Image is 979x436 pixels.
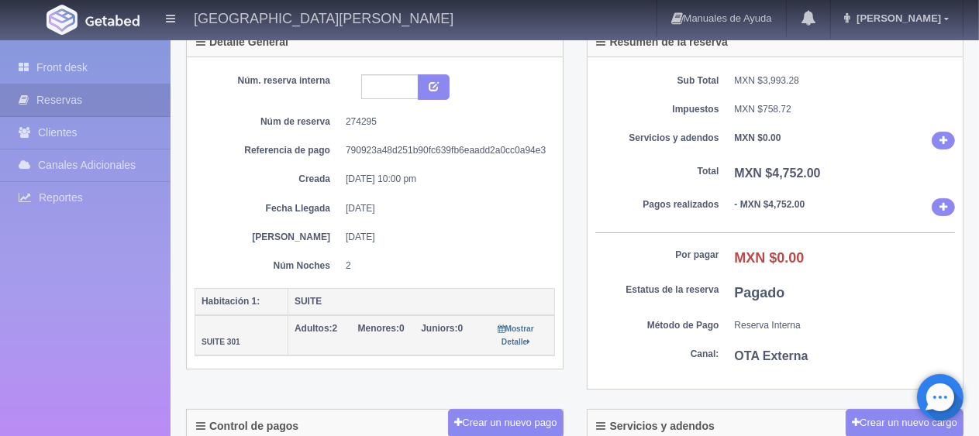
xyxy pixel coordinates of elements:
[346,173,543,186] dd: [DATE] 10:00 pm
[346,259,543,273] dd: 2
[346,202,543,215] dd: [DATE]
[196,421,298,432] h4: Control de pagos
[194,8,453,27] h4: [GEOGRAPHIC_DATA][PERSON_NAME]
[196,36,288,48] h4: Detalle General
[595,103,719,116] dt: Impuestos
[47,5,78,35] img: Getabed
[498,324,534,346] small: Mostrar Detalle
[346,144,543,157] dd: 790923a48d251b90fc639fb6eaadd2a0cc0a94e3
[295,323,337,334] span: 2
[202,338,240,346] small: SUITE 301
[346,115,543,129] dd: 274295
[206,259,330,273] dt: Núm Noches
[421,323,457,334] strong: Juniors:
[735,167,821,180] b: MXN $4,752.00
[421,323,463,334] span: 0
[595,165,719,178] dt: Total
[206,115,330,129] dt: Núm de reserva
[595,249,719,262] dt: Por pagar
[498,323,534,347] a: Mostrar Detalle
[597,36,729,48] h4: Resumen de la reserva
[735,319,956,332] dd: Reserva Interna
[358,323,405,334] span: 0
[595,283,719,297] dt: Estatus de la reserva
[595,74,719,88] dt: Sub Total
[595,348,719,361] dt: Canal:
[853,12,941,24] span: [PERSON_NAME]
[595,132,719,145] dt: Servicios y adendos
[735,250,805,266] b: MXN $0.00
[288,288,555,315] th: SUITE
[346,231,543,244] dd: [DATE]
[202,296,260,307] b: Habitación 1:
[206,202,330,215] dt: Fecha Llegada
[735,74,956,88] dd: MXN $3,993.28
[735,132,781,143] b: MXN $0.00
[735,103,956,116] dd: MXN $758.72
[735,285,785,300] b: Pagado
[85,15,140,26] img: Getabed
[206,231,330,244] dt: [PERSON_NAME]
[295,323,333,334] strong: Adultos:
[595,319,719,332] dt: Método de Pago
[206,144,330,157] dt: Referencia de pago
[735,349,808,362] b: OTA Externa
[735,199,805,210] b: - MXN $4,752.00
[206,173,330,186] dt: Creada
[597,421,715,432] h4: Servicios y adendos
[358,323,399,334] strong: Menores:
[595,198,719,211] dt: Pagos realizados
[206,74,330,88] dt: Núm. reserva interna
